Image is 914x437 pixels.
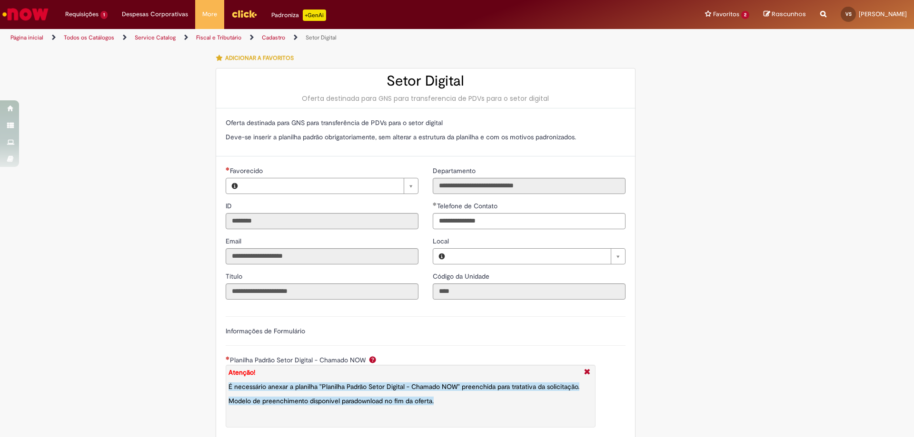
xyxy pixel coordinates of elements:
label: Somente leitura - Departamento [433,166,477,175]
div: Oferta destinada para GNS para transferencia de PDVs para o setor digital [226,94,626,103]
span: Necessários [226,167,230,171]
img: ServiceNow [1,5,50,24]
a: Rascunhos [764,10,806,19]
span: Modelo de preenchimento disponível para [228,397,434,405]
span: Necessários [226,356,230,360]
p: Deve-se inserir a planilha padrão obrigatoriamente, sem alterar a estrutura da planilha e com os ... [226,132,626,142]
p: Oferta destinada para GNS para transferência de PDVs para o setor digital [226,118,626,127]
span: É necessário anexar a planilha "Planilha Padrão Setor Digital - Chamado NOW" preenchida para trat... [228,382,579,391]
p: +GenAi [303,10,326,21]
span: Atenção! [228,368,255,377]
label: Somente leitura - Código da Unidade [433,272,491,281]
a: download no fim da oferta. [354,397,434,405]
label: Somente leitura - Título [226,272,244,281]
span: Favoritos [713,10,739,19]
span: Obrigatório Preenchido [433,202,437,206]
a: Página inicial [10,34,43,41]
span: Despesas Corporativas [122,10,188,19]
label: Informações de Formulário [226,327,305,335]
input: Email [226,248,418,264]
ul: Trilhas de página [7,29,602,47]
span: More [202,10,217,19]
span: Ajuda para Planilha Padrão Setor Digital - Chamado NOW [367,356,378,363]
span: 2 [741,11,749,19]
span: [PERSON_NAME] [859,10,907,18]
h2: Setor Digital [226,73,626,89]
span: Necessários - Favorecido [230,166,265,175]
button: Adicionar a Favoritos [216,48,299,68]
button: Favorecido, Visualizar este registro [226,178,243,194]
span: 1 [100,11,108,19]
input: Departamento [433,178,626,194]
span: Planilha Padrão Setor Digital - Chamado NOW [230,356,368,364]
span: Somente leitura - Departamento [433,166,477,175]
div: Padroniza [271,10,326,21]
input: Título [226,283,418,300]
a: Fiscal e Tributário [196,34,241,41]
span: Somente leitura - ID [226,202,234,210]
span: Requisições [65,10,99,19]
input: ID [226,213,418,229]
a: Limpar campo Local [450,249,625,264]
span: Rascunhos [772,10,806,19]
span: Local [433,237,451,245]
label: Somente leitura - Email [226,236,243,246]
span: VS [845,11,852,17]
span: Telefone de Contato [437,202,499,210]
button: Local, Visualizar este registro [433,249,450,264]
input: Código da Unidade [433,283,626,300]
a: Setor Digital [306,34,337,41]
i: Fechar More information Por question_planilha_padrao_setor [582,368,593,378]
a: Todos os Catálogos [64,34,114,41]
a: Limpar campo Favorecido [243,178,418,194]
label: Somente leitura - ID [226,201,234,211]
img: click_logo_yellow_360x200.png [231,7,257,21]
a: Cadastro [262,34,285,41]
input: Telefone de Contato [433,213,626,229]
span: Adicionar a Favoritos [225,54,294,62]
a: Service Catalog [135,34,176,41]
